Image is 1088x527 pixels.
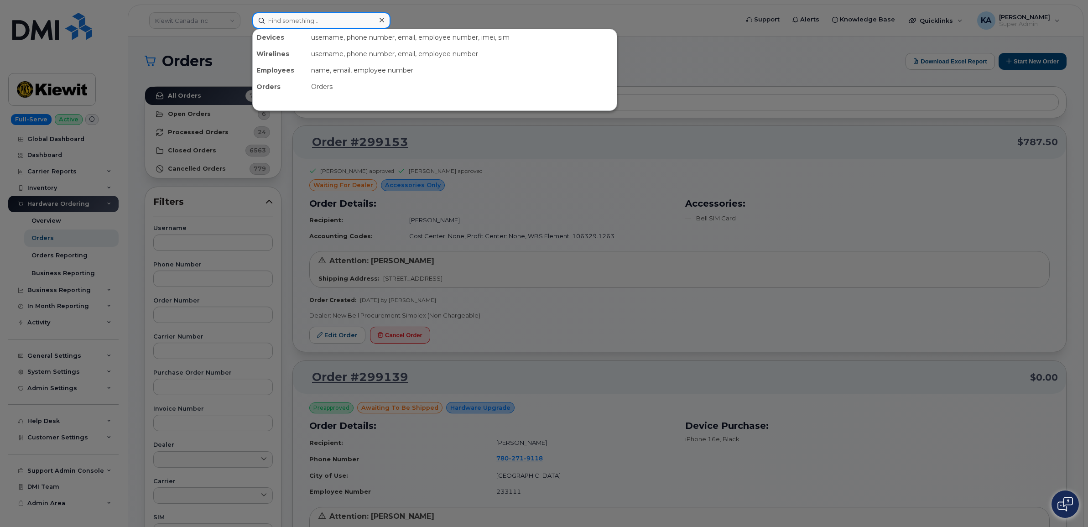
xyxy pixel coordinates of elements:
[253,78,307,95] div: Orders
[307,29,617,46] div: username, phone number, email, employee number, imei, sim
[307,62,617,78] div: name, email, employee number
[307,46,617,62] div: username, phone number, email, employee number
[253,46,307,62] div: Wirelines
[1057,497,1073,511] img: Open chat
[253,62,307,78] div: Employees
[253,29,307,46] div: Devices
[307,78,617,95] div: Orders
